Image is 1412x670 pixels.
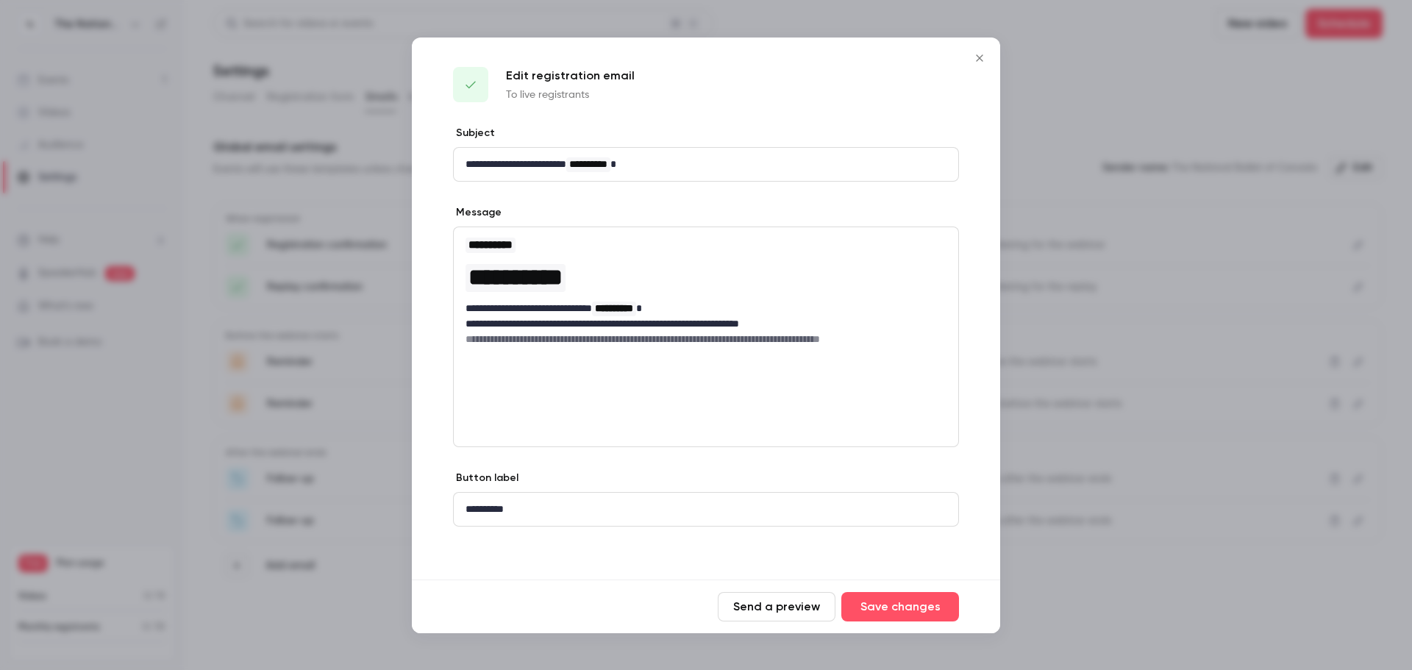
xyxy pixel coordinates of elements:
[453,126,495,140] label: Subject
[506,67,635,85] p: Edit registration email
[453,205,502,220] label: Message
[841,592,959,621] button: Save changes
[718,592,835,621] button: Send a preview
[454,227,958,355] div: editor
[506,88,635,102] p: To live registrants
[454,493,958,526] div: editor
[453,471,518,485] label: Button label
[454,148,958,181] div: editor
[965,43,994,73] button: Close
